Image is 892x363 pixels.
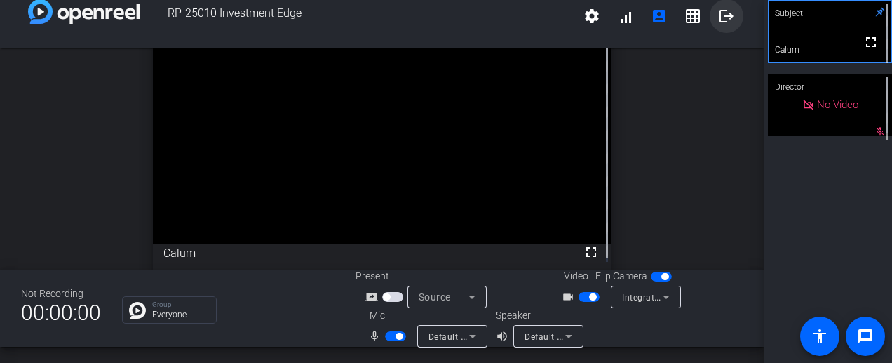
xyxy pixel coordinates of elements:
span: Source [419,291,451,303]
mat-icon: settings [583,8,600,25]
span: Default - Speakers (Realtek(R) Audio) [525,331,676,342]
mat-icon: grid_on [684,8,701,25]
div: Not Recording [21,286,101,301]
mat-icon: fullscreen [583,244,600,260]
p: Group [152,301,209,308]
mat-icon: fullscreen [863,34,879,51]
span: Flip Camera [595,269,647,284]
div: Mic [356,308,496,323]
span: Integrated Camera (04f2:b71c) [622,291,750,303]
img: Chat Icon [129,302,146,319]
span: Default - Microphone (2- Shure MV7+) (14ed:1019) [428,331,635,342]
mat-icon: mic_none [368,328,385,345]
p: Everyone [152,310,209,319]
mat-icon: logout [718,8,735,25]
div: Speaker [496,308,580,323]
span: 00:00:00 [21,296,101,330]
mat-icon: account_box [651,8,668,25]
span: Video [564,269,588,284]
mat-icon: volume_up [496,328,513,345]
mat-icon: message [857,328,874,345]
div: Director [768,74,892,100]
mat-icon: videocam_outline [562,289,579,305]
span: No Video [817,98,858,111]
div: Present [356,269,496,284]
mat-icon: accessibility [811,328,828,345]
mat-icon: screen_share_outline [365,289,382,305]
